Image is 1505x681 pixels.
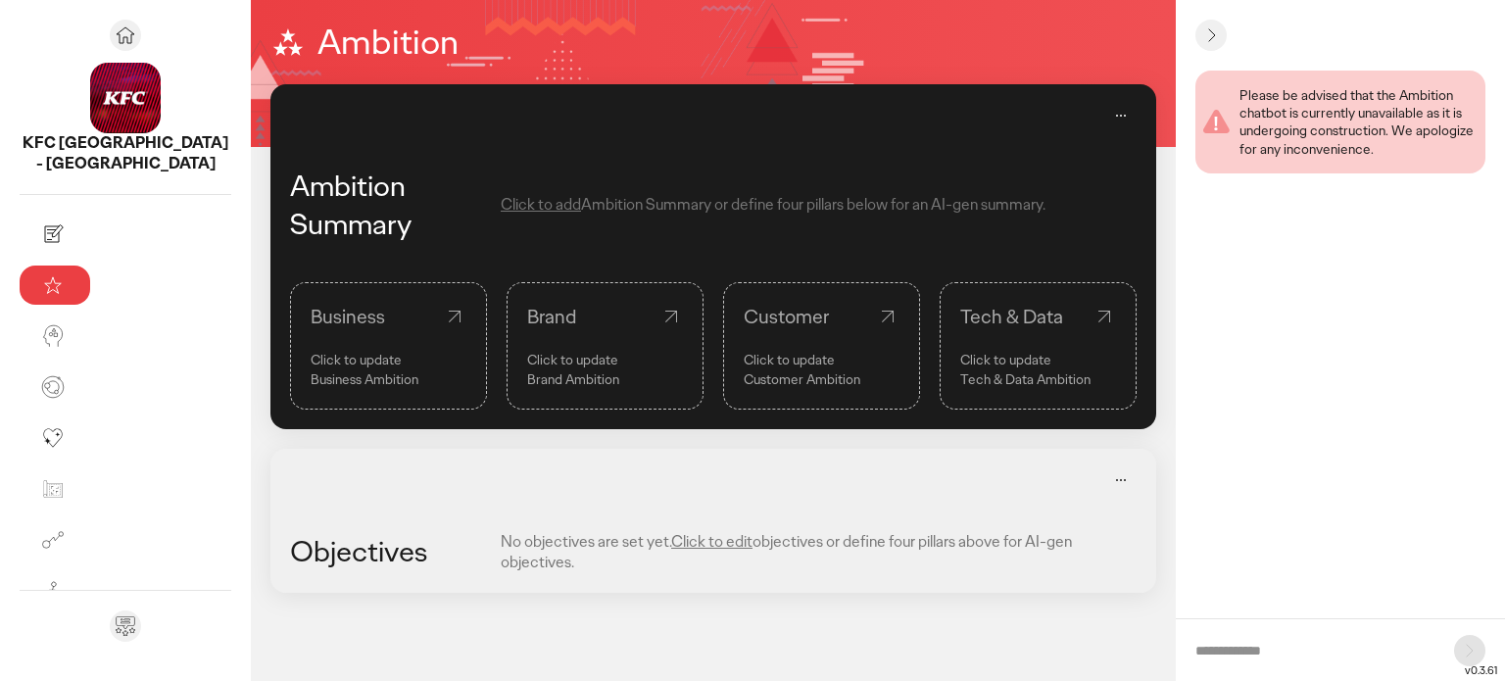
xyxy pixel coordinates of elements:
div: Please be advised that the Ambition chatbot is currently unavailable as it is undergoing construc... [1239,86,1478,158]
img: project avatar [90,63,161,133]
p: Click to update [311,350,466,369]
span: Click to add [501,194,581,215]
div: Ambition Summary or define four pillars below for an AI-gen summary. [501,195,1045,216]
div: Send feedback [110,610,141,642]
a: CustomerClick to update Customer Ambition [723,282,920,410]
p: Tech & Data Ambition [960,369,1116,389]
p: Business Ambition [311,369,466,389]
div: Ambition Summary [290,167,481,243]
a: BusinessClick to update Business Ambition [290,282,487,410]
p: Brand Ambition [527,369,683,389]
div: Brand [527,303,683,330]
div: Tech & Data [960,303,1116,330]
div: Objectives [290,532,481,573]
p: Click to update [744,350,899,369]
a: Tech & DataClick to update Tech & Data Ambition [940,282,1137,410]
a: BrandClick to update Brand Ambition [507,282,704,410]
p: Click to update [527,350,683,369]
h1: Ambition [270,20,459,66]
p: KFC South Africa - South Africa [20,133,231,174]
div: Business [311,303,466,330]
div: No objectives are set yet. objectives or define four pillars above for AI-gen objectives. [501,532,1137,573]
p: Customer Ambition [744,369,899,389]
p: Click to update [960,350,1116,369]
span: Click to edit [671,531,752,552]
div: Customer [744,303,899,330]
